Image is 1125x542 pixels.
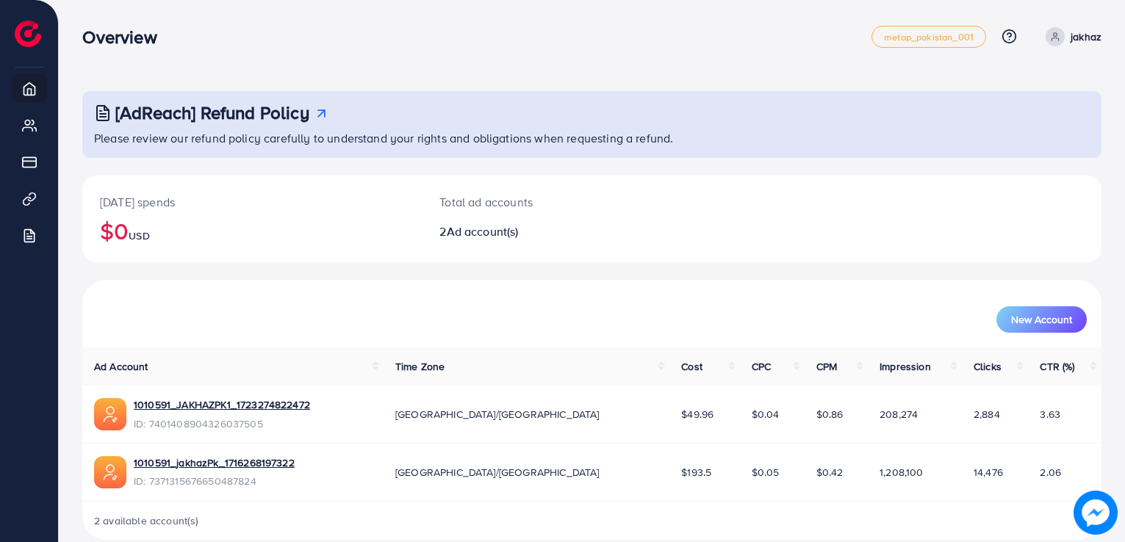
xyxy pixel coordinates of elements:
span: ID: 7371315676650487824 [134,474,295,488]
span: $0.05 [752,465,780,480]
span: $0.86 [816,407,844,422]
span: [GEOGRAPHIC_DATA]/[GEOGRAPHIC_DATA] [395,465,600,480]
span: USD [129,228,149,243]
a: 1010591_jakhazPk_1716268197322 [134,455,295,470]
span: Ad account(s) [447,223,519,239]
span: Impression [880,359,931,374]
span: Clicks [974,359,1002,374]
span: $0.42 [816,465,844,480]
p: [DATE] spends [100,193,404,211]
a: metap_pakistan_001 [871,26,986,48]
p: Please review our refund policy carefully to understand your rights and obligations when requesti... [94,129,1093,147]
span: $49.96 [681,407,714,422]
span: 2,884 [974,407,1000,422]
span: CPM [816,359,837,374]
p: jakhaz [1071,28,1101,46]
span: $193.5 [681,465,711,480]
span: Ad Account [94,359,148,374]
h2: $0 [100,217,404,245]
span: Cost [681,359,702,374]
span: 208,274 [880,407,918,422]
span: ID: 7401408904326037505 [134,416,310,431]
h3: Overview [82,26,168,48]
button: New Account [996,306,1087,333]
span: 2.06 [1040,465,1061,480]
span: $0.04 [752,407,780,422]
span: New Account [1011,314,1072,325]
a: 1010591_JAKHAZPK1_1723274822472 [134,397,310,412]
span: CPC [752,359,771,374]
h3: [AdReach] Refund Policy [115,102,309,123]
img: ic-ads-acc.e4c84228.svg [94,456,126,488]
span: 1,208,100 [880,465,923,480]
span: [GEOGRAPHIC_DATA]/[GEOGRAPHIC_DATA] [395,407,600,422]
img: image [1074,491,1118,535]
a: jakhaz [1040,27,1101,46]
span: 2 available account(s) [94,513,199,528]
span: 14,476 [974,465,1003,480]
h2: 2 [439,225,659,239]
p: Total ad accounts [439,193,659,211]
span: Time Zone [395,359,445,374]
img: ic-ads-acc.e4c84228.svg [94,398,126,430]
span: 3.63 [1040,407,1060,422]
img: logo [15,21,41,47]
span: CTR (%) [1040,359,1074,374]
span: metap_pakistan_001 [884,32,974,42]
